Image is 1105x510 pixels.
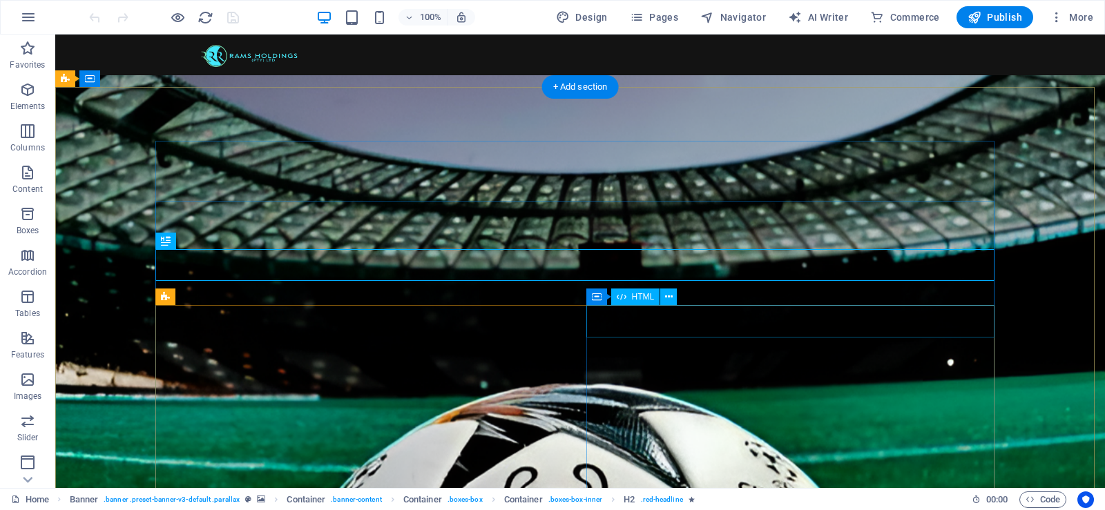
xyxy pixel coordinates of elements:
[996,494,998,504] span: :
[788,10,848,24] span: AI Writer
[245,496,251,503] i: This element is a customizable preset
[70,491,99,508] span: Click to select. Double-click to edit
[550,6,613,28] div: Design (Ctrl+Alt+Y)
[548,491,603,508] span: . boxes-box-inner
[12,184,43,195] p: Content
[419,9,441,26] h6: 100%
[556,10,608,24] span: Design
[630,10,678,24] span: Pages
[972,491,1008,508] h6: Session time
[624,6,684,28] button: Pages
[10,101,46,112] p: Elements
[10,59,45,70] p: Favorites
[257,496,265,503] i: This element contains a background
[641,491,683,508] span: . red-headline
[1050,10,1093,24] span: More
[986,491,1008,508] span: 00 00
[689,496,695,503] i: Element contains an animation
[542,75,619,99] div: + Add section
[1026,491,1060,508] span: Code
[700,10,766,24] span: Navigator
[198,10,213,26] i: Reload page
[504,491,543,508] span: Click to select. Double-click to edit
[11,491,49,508] a: Click to cancel selection. Double-click to open Pages
[197,9,213,26] button: reload
[632,293,655,301] span: HTML
[1044,6,1099,28] button: More
[8,266,47,277] p: Accordion
[104,491,240,508] span: . banner .preset-banner-v3-default .parallax
[14,391,42,402] p: Images
[398,9,448,26] button: 100%
[11,349,44,360] p: Features
[782,6,854,28] button: AI Writer
[624,491,635,508] span: Click to select. Double-click to edit
[331,491,381,508] span: . banner-content
[70,491,695,508] nav: breadcrumb
[17,432,39,443] p: Slider
[287,491,325,508] span: Click to select. Double-click to edit
[865,6,945,28] button: Commerce
[169,9,186,26] button: Click here to leave preview mode and continue editing
[10,142,45,153] p: Columns
[17,225,39,236] p: Boxes
[870,10,940,24] span: Commerce
[403,491,442,508] span: Click to select. Double-click to edit
[455,11,468,23] i: On resize automatically adjust zoom level to fit chosen device.
[1019,491,1066,508] button: Code
[550,6,613,28] button: Design
[968,10,1022,24] span: Publish
[957,6,1033,28] button: Publish
[448,491,483,508] span: . boxes-box
[695,6,771,28] button: Navigator
[1077,491,1094,508] button: Usercentrics
[15,308,40,319] p: Tables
